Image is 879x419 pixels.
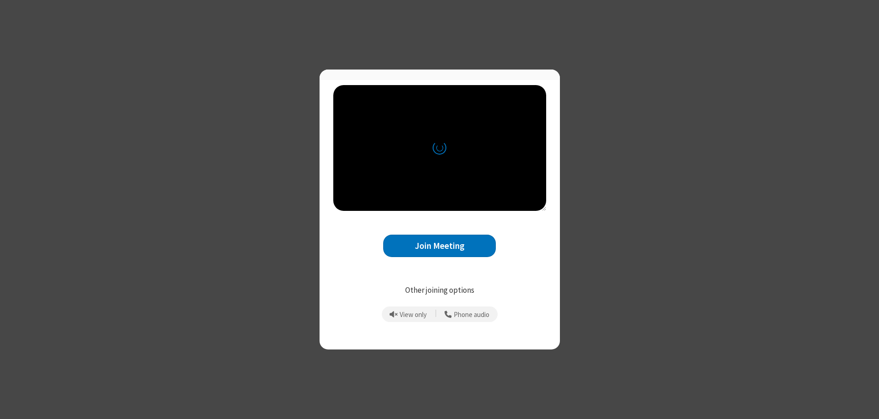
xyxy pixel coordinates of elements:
[441,306,493,322] button: Use your phone for mic and speaker while you view the meeting on this device.
[435,308,437,321] span: |
[400,311,427,319] span: View only
[333,285,546,296] p: Other joining options
[383,235,496,257] button: Join Meeting
[386,306,430,322] button: Prevent echo when there is already an active mic and speaker in the room.
[454,311,489,319] span: Phone audio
